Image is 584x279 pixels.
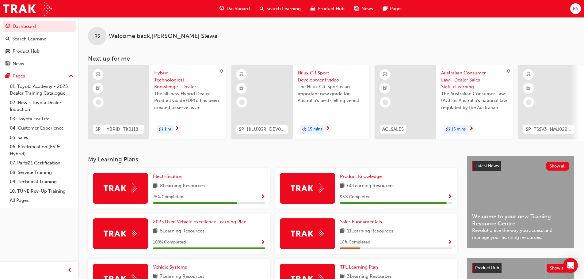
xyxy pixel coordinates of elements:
a: 04. Customer Experience [7,123,76,133]
span: Dashboard [227,5,250,12]
span: search-icon [6,36,10,42]
span: booktick-icon [239,85,244,92]
span: The all-new Hybrid Dealer Product Guide (DPG) has been created to serve as an important introduct... [154,90,221,111]
span: 2025 Used Vehicle Excellence Learning Plan [153,219,246,224]
a: Product HubShow all [472,263,569,273]
span: 15 mins [451,126,466,133]
a: news-iconNews [349,2,378,15]
span: Hybrid - Technological Knowledge - Dealer Product Guide (DPG) (04/2021) [154,70,221,90]
div: News [13,60,24,67]
span: Australian Consumer Law - Dealer Sales Staff-eLearning module [441,70,508,90]
span: RS [94,33,100,40]
span: booktick-icon [383,85,387,92]
span: booktick-icon [96,85,100,92]
span: learningRecordVerb_NONE-icon [383,100,388,105]
a: Latest NewsShow all [472,161,569,171]
span: book-icon [340,228,345,235]
span: Latest News [475,163,499,168]
span: news-icon [6,61,10,67]
span: 100 % Completed [153,239,186,246]
a: 2025 Used Vehicle Excellence Learning Plan [153,218,249,225]
span: prev-icon [67,267,72,274]
img: Trak [3,2,52,16]
span: booktick-icon [526,85,531,92]
span: guage-icon [6,24,10,29]
span: search-icon [260,5,264,13]
span: Vehicle Systems [153,264,187,270]
a: 0SP_HYBRID_TK0118_DPGHybrid - Technological Knowledge - Dealer Product Guide (DPG) (04/2021)The a... [88,65,226,139]
span: Pages [390,5,403,12]
a: Product Hub [2,46,76,57]
button: Show Progress [448,193,452,201]
span: learningResourceType_ELEARNING-icon [96,71,100,79]
button: Show Progress [448,239,452,246]
span: news-icon [354,5,359,13]
span: car-icon [6,49,10,54]
a: Dashboard [2,21,76,32]
span: duration-icon [159,126,163,134]
span: guage-icon [219,5,224,13]
span: learningRecordVerb_NONE-icon [239,100,245,105]
span: Hilux GR Sport Development video [298,70,365,83]
h3: Next up for me [78,55,584,62]
button: Pages [2,70,76,82]
a: Latest NewsShow allWelcome to your new Training Resource CentreRevolutionise the way you access a... [467,156,574,248]
span: RS [573,5,578,12]
span: learningResourceType_ELEARNING-icon [383,71,387,79]
span: book-icon [153,182,158,190]
span: duration-icon [302,126,307,134]
span: up-icon [69,72,73,80]
span: Revolutionise the way you access and manage your learning resources. [472,227,569,241]
span: News [361,5,373,12]
button: RS [570,3,581,14]
div: Search Learning [12,36,47,43]
a: 0ACLSALESAustralian Consumer Law - Dealer Sales Staff-eLearning moduleThe Australian Consumer Law... [375,65,513,139]
div: Pages [13,73,25,80]
a: News [2,58,76,70]
span: Electrification [153,174,182,179]
button: DashboardSearch LearningProduct HubNews [2,20,76,70]
button: Show all [546,162,569,171]
span: learningResourceType_ELEARNING-icon [239,71,244,79]
span: The Hilux GR-Sport is an important new grade for Australia's best-selling vehicle, sporting an im... [298,83,365,104]
a: 09. Technical Training [7,177,76,187]
span: learningResourceType_ELEARNING-icon [526,71,531,79]
a: search-iconSearch Learning [255,2,306,15]
span: 15 mins [308,126,322,133]
span: Welcome back , [PERSON_NAME] Slewa [109,33,217,40]
h3: My Learning Plans [88,156,457,163]
a: 10. TUNE Rev-Up Training [7,187,76,196]
div: Open Intercom Messenger [563,258,578,273]
span: Show Progress [448,240,452,245]
span: 18 % Completed [340,239,370,246]
span: Product Hub [475,265,499,270]
a: guage-iconDashboard [215,2,255,15]
a: Search Learning [2,33,76,45]
a: 03. Toyota For Life [7,114,76,124]
a: pages-iconPages [378,2,407,15]
a: 07. Parts21 Certification [7,158,76,168]
span: Product Hub [318,5,345,12]
span: book-icon [340,182,345,190]
span: Show Progress [261,240,265,245]
span: duration-icon [446,126,450,134]
span: next-icon [326,126,330,132]
a: SP_HILUXGR_DEV0923_VID_01Hilux GR Sport Development videoThe Hilux GR-Sport is an important new g... [231,65,369,139]
span: 11 Learning Resources [347,228,393,235]
span: 0 [220,68,223,74]
span: SP_HILUXGR_DEV0923_VID_01 [239,126,285,133]
span: 60 Learning Resources [347,182,395,190]
span: TFL Learning Plan [340,264,378,270]
span: ACLSALES [382,126,404,133]
span: 95 % Completed [340,194,371,201]
img: Trak [291,229,324,238]
button: Show Progress [261,193,265,201]
div: Product Hub [13,48,40,55]
img: Trak [104,229,137,238]
a: TFL Learning Plan [340,264,380,271]
span: Show Progress [261,194,265,200]
span: 75 % Completed [153,194,183,201]
span: 1 hr [164,126,171,133]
